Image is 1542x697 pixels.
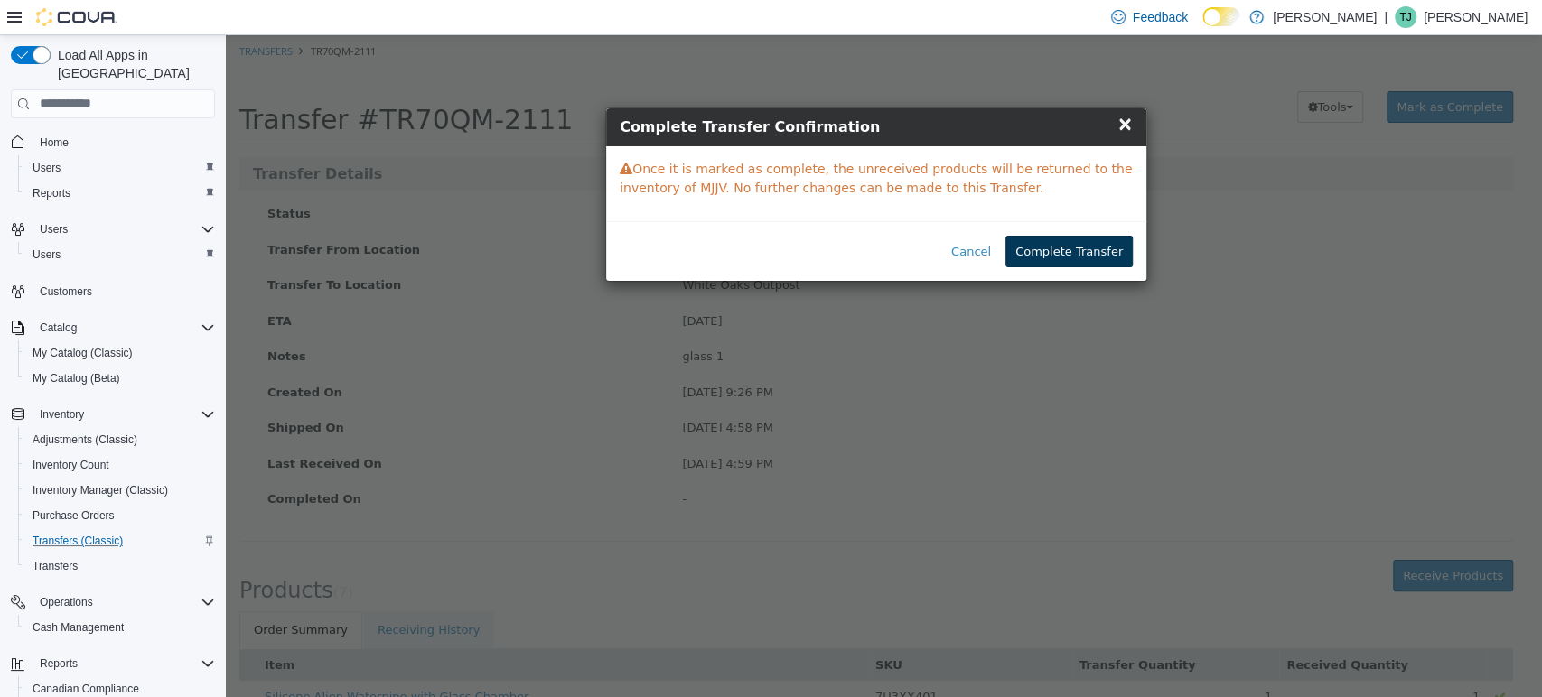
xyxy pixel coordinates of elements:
span: Dark Mode [1202,26,1203,27]
button: Home [4,129,222,155]
a: My Catalog (Beta) [25,367,127,389]
span: Catalog [33,317,215,339]
a: Home [33,132,76,153]
button: Reports [18,181,222,206]
a: Adjustments (Classic) [25,429,145,451]
button: My Catalog (Beta) [18,366,222,391]
span: Customers [33,280,215,302]
span: Purchase Orders [25,505,215,526]
a: Transfers [25,555,85,577]
span: Cash Management [25,617,215,638]
button: Users [33,218,75,240]
span: Users [40,222,68,237]
a: Users [25,157,68,179]
p: [PERSON_NAME] [1273,6,1377,28]
span: Inventory [40,407,84,422]
span: Inventory Count [33,458,109,472]
span: Transfers (Classic) [25,530,215,552]
input: Dark Mode [1202,7,1240,26]
span: Operations [33,591,215,613]
div: TJ Jacobs [1395,6,1416,28]
span: Transfers [25,555,215,577]
button: My Catalog (Classic) [18,340,222,366]
button: Inventory Manager (Classic) [18,478,222,503]
span: Purchase Orders [33,508,115,523]
button: Inventory [4,402,222,427]
span: Users [33,218,215,240]
button: Reports [33,653,85,674]
button: Operations [4,590,222,615]
span: Cash Management [33,620,124,635]
span: Customers [40,284,92,299]
a: Purchase Orders [25,505,122,526]
button: Transfers [18,553,222,579]
span: Users [33,161,61,175]
span: Reports [40,656,78,671]
span: Reports [25,182,215,204]
span: Feedback [1133,8,1188,26]
span: Adjustments (Classic) [25,429,215,451]
span: Transfers [33,559,78,573]
span: TJ [1399,6,1411,28]
button: Transfers (Classic) [18,528,222,553]
button: Catalog [33,317,84,339]
button: Users [18,155,222,181]
span: Adjustments (Classic) [33,432,137,447]
span: Once it is marked as complete, the unreceived products will be returned to the inventory of MJJV.... [394,126,906,160]
span: Inventory [33,404,215,425]
p: [PERSON_NAME] [1424,6,1528,28]
button: Reports [4,651,222,676]
span: Operations [40,595,93,609]
a: Transfers (Classic) [25,530,130,552]
button: Customers [4,278,222,304]
button: Complete Transfer [780,200,907,233]
span: Users [25,244,215,265]
span: Inventory Count [25,454,215,476]
span: My Catalog (Beta) [25,367,215,389]
button: Cancel [715,200,775,233]
button: Users [18,242,222,267]
button: Cash Management [18,615,222,640]
span: My Catalog (Classic) [25,342,215,364]
span: Reports [33,186,70,200]
button: Users [4,217,222,242]
button: Adjustments (Classic) [18,427,222,452]
button: Operations [33,591,100,613]
span: Home [33,131,215,153]
span: My Catalog (Classic) [33,346,133,360]
span: Users [33,247,61,262]
a: Inventory Count [25,454,117,476]
span: Users [25,157,215,179]
button: Inventory Count [18,452,222,478]
img: Cova [36,8,117,26]
button: Purchase Orders [18,503,222,528]
span: × [891,78,907,99]
span: Transfers (Classic) [33,534,123,548]
span: Load All Apps in [GEOGRAPHIC_DATA] [51,46,215,82]
span: Catalog [40,321,77,335]
span: Canadian Compliance [33,682,139,696]
h4: Complete Transfer Confirmation [394,81,907,103]
p: | [1384,6,1388,28]
span: Inventory Manager (Classic) [33,483,168,497]
span: Reports [33,653,215,674]
button: Catalog [4,315,222,340]
a: Inventory Manager (Classic) [25,479,175,501]
a: Users [25,244,68,265]
a: Cash Management [25,617,131,638]
a: Reports [25,182,78,204]
span: My Catalog (Beta) [33,371,120,386]
button: Inventory [33,404,91,425]
span: Inventory Manager (Classic) [25,479,215,501]
a: Customers [33,281,99,302]
a: My Catalog (Classic) [25,342,140,364]
span: Home [40,135,69,150]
